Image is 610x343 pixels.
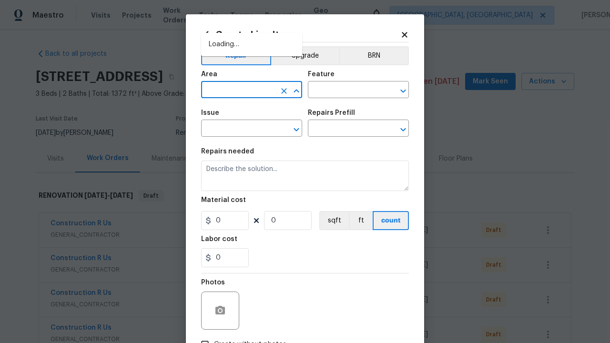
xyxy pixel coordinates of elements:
button: BRN [339,46,409,65]
h5: Feature [308,71,335,78]
h5: Labor cost [201,236,237,242]
h5: Repairs needed [201,148,254,155]
button: Upgrade [271,46,339,65]
button: Close [290,84,303,98]
h5: Area [201,71,217,78]
h5: Repairs Prefill [308,110,355,116]
h5: Material cost [201,197,246,203]
button: Open [396,123,410,136]
button: ft [349,211,373,230]
h5: Issue [201,110,219,116]
button: Clear [277,84,291,98]
button: count [373,211,409,230]
div: Loading… [201,33,302,56]
button: Open [290,123,303,136]
button: sqft [319,211,349,230]
button: Open [396,84,410,98]
h2: Create Line Item [201,30,400,40]
h5: Photos [201,279,225,286]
